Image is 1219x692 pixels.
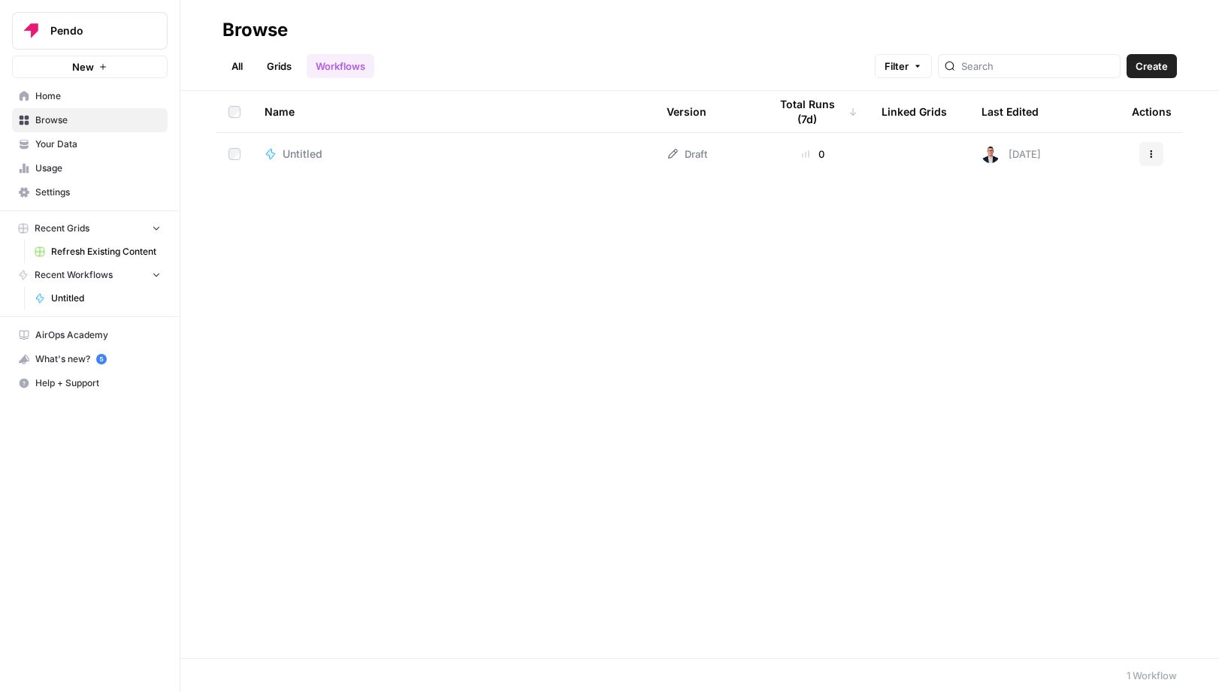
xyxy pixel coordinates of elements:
[35,222,89,235] span: Recent Grids
[1132,91,1172,132] div: Actions
[12,108,168,132] a: Browse
[35,137,161,151] span: Your Data
[12,323,168,347] a: AirOps Academy
[1127,668,1177,683] div: 1 Workflow
[12,180,168,204] a: Settings
[1136,59,1168,74] span: Create
[35,186,161,199] span: Settings
[769,147,858,162] div: 0
[222,18,288,42] div: Browse
[982,91,1039,132] div: Last Edited
[265,91,643,132] div: Name
[99,355,103,363] text: 5
[982,145,1041,163] div: [DATE]
[12,84,168,108] a: Home
[307,54,374,78] a: Workflows
[12,12,168,50] button: Workspace: Pendo
[667,91,706,132] div: Version
[283,147,322,162] span: Untitled
[13,348,167,370] div: What's new?
[875,54,932,78] button: Filter
[28,240,168,264] a: Refresh Existing Content
[51,292,161,305] span: Untitled
[35,113,161,127] span: Browse
[12,217,168,240] button: Recent Grids
[12,371,168,395] button: Help + Support
[961,59,1114,74] input: Search
[35,376,161,390] span: Help + Support
[50,23,141,38] span: Pendo
[28,286,168,310] a: Untitled
[12,264,168,286] button: Recent Workflows
[769,91,858,132] div: Total Runs (7d)
[885,59,909,74] span: Filter
[72,59,94,74] span: New
[96,354,107,364] a: 5
[12,56,168,78] button: New
[667,147,707,162] div: Draft
[35,89,161,103] span: Home
[265,147,643,162] a: Untitled
[982,145,1000,163] img: ltxwe7tofkz9atnbn3fvzspw6eg3
[222,54,252,78] a: All
[51,245,161,258] span: Refresh Existing Content
[1127,54,1177,78] button: Create
[882,91,947,132] div: Linked Grids
[17,17,44,44] img: Pendo Logo
[35,328,161,342] span: AirOps Academy
[12,132,168,156] a: Your Data
[12,347,168,371] button: What's new? 5
[35,162,161,175] span: Usage
[12,156,168,180] a: Usage
[35,268,113,282] span: Recent Workflows
[258,54,301,78] a: Grids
